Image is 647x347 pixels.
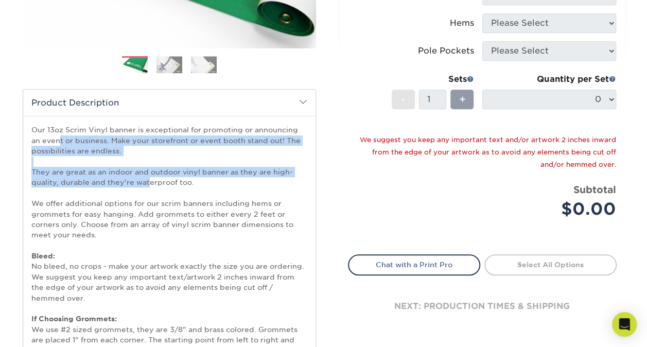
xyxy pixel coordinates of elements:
[482,73,616,85] div: Quantity per Set
[23,90,316,116] h2: Product Description
[484,254,617,275] a: Select All Options
[490,197,616,221] div: $0.00
[31,252,55,260] strong: Bleed:
[612,312,637,337] div: Open Intercom Messenger
[401,92,406,107] span: -
[450,17,474,29] div: Hems
[360,136,616,168] small: We suggest you keep any important text and/or artwork 2 inches inward from the edge of your artwo...
[3,316,88,343] iframe: Google Customer Reviews
[122,57,148,75] img: Banners 01
[348,254,480,275] a: Chat with a Print Pro
[348,275,617,337] div: next: production times & shipping
[191,56,217,73] img: Banners 03
[156,56,182,73] img: Banners 02
[573,184,616,195] strong: Subtotal
[31,315,117,323] strong: If Choosing Grommets:
[418,45,474,57] div: Pole Pockets
[392,73,474,85] div: Sets
[459,92,465,107] span: +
